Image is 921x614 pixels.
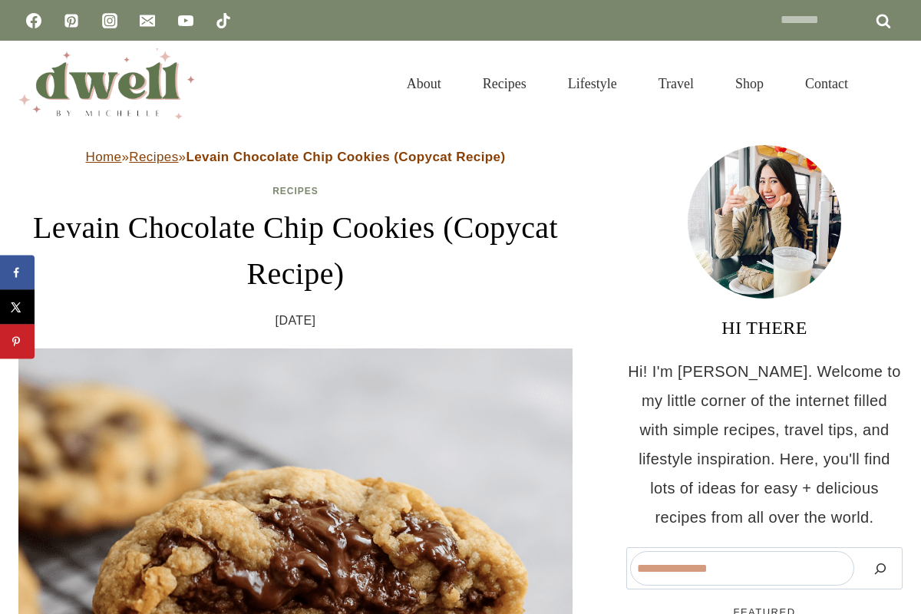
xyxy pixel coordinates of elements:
[186,150,505,164] strong: Levain Chocolate Chip Cookies (Copycat Recipe)
[386,57,462,111] a: About
[638,57,715,111] a: Travel
[715,57,784,111] a: Shop
[208,5,239,36] a: TikTok
[86,150,122,164] a: Home
[94,5,125,36] a: Instagram
[547,57,638,111] a: Lifestyle
[462,57,547,111] a: Recipes
[862,551,899,586] button: Search
[784,57,869,111] a: Contact
[626,314,903,342] h3: HI THERE
[276,309,316,332] time: [DATE]
[18,5,49,36] a: Facebook
[18,205,573,297] h1: Levain Chocolate Chip Cookies (Copycat Recipe)
[129,150,178,164] a: Recipes
[170,5,201,36] a: YouTube
[876,71,903,97] button: View Search Form
[626,357,903,532] p: Hi! I'm [PERSON_NAME]. Welcome to my little corner of the internet filled with simple recipes, tr...
[272,186,319,196] a: Recipes
[386,57,869,111] nav: Primary Navigation
[86,150,506,164] span: » »
[56,5,87,36] a: Pinterest
[18,48,195,119] img: DWELL by michelle
[132,5,163,36] a: Email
